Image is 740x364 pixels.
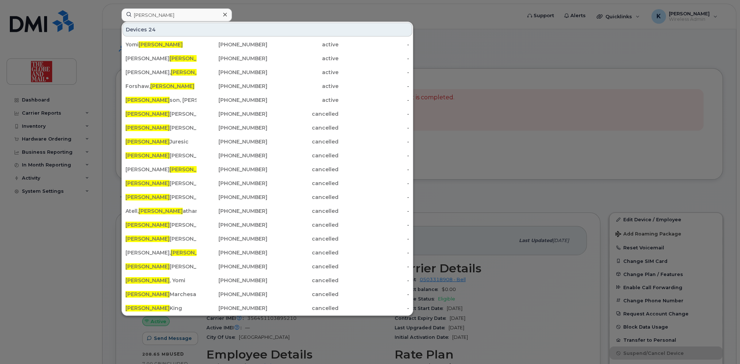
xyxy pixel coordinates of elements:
[267,69,338,76] div: active
[123,246,412,259] a: [PERSON_NAME],[PERSON_NAME][PHONE_NUMBER]cancelled-
[125,55,197,62] div: [PERSON_NAME] , Shaenie
[267,41,338,48] div: active
[123,80,412,93] a: Forshaw,[PERSON_NAME][PHONE_NUMBER]active-
[338,166,410,173] div: -
[267,180,338,187] div: cancelled
[197,55,268,62] div: [PHONE_NUMBER]
[338,194,410,201] div: -
[123,23,412,37] div: Devices
[197,96,268,104] div: [PHONE_NUMBER]
[197,69,268,76] div: [PHONE_NUMBER]
[125,207,197,215] div: Atell, athan
[123,121,412,134] a: [PERSON_NAME][PERSON_NAME][PHONE_NUMBER]cancelled-
[125,291,197,298] div: Marchesan
[123,107,412,120] a: [PERSON_NAME][PERSON_NAME][PHONE_NUMBER]cancelled-
[267,249,338,256] div: cancelled
[125,110,197,118] div: [PERSON_NAME]
[123,204,412,218] a: Atell,[PERSON_NAME]athan[PHONE_NUMBER]cancelled-
[197,207,268,215] div: [PHONE_NUMBER]
[125,221,197,229] div: [PERSON_NAME]
[197,277,268,284] div: [PHONE_NUMBER]
[125,277,170,284] span: [PERSON_NAME]
[267,96,338,104] div: active
[197,263,268,270] div: [PHONE_NUMBER]
[197,194,268,201] div: [PHONE_NUMBER]
[197,124,268,131] div: [PHONE_NUMBER]
[125,263,170,270] span: [PERSON_NAME]
[338,69,410,76] div: -
[197,110,268,118] div: [PHONE_NUMBER]
[267,110,338,118] div: cancelled
[338,83,410,90] div: -
[267,207,338,215] div: cancelled
[338,152,410,159] div: -
[197,291,268,298] div: [PHONE_NUMBER]
[125,69,197,76] div: [PERSON_NAME],
[267,263,338,270] div: cancelled
[267,124,338,131] div: cancelled
[125,194,197,201] div: [PERSON_NAME]
[197,83,268,90] div: [PHONE_NUMBER]
[125,124,197,131] div: [PERSON_NAME]
[267,83,338,90] div: active
[125,124,170,131] span: [PERSON_NAME]
[267,166,338,173] div: cancelled
[125,235,170,242] span: [PERSON_NAME]
[267,55,338,62] div: active
[338,96,410,104] div: -
[123,177,412,190] a: [PERSON_NAME][PERSON_NAME][PHONE_NUMBER]cancelled-
[197,180,268,187] div: [PHONE_NUMBER]
[338,180,410,187] div: -
[125,305,170,311] span: [PERSON_NAME]
[197,221,268,229] div: [PHONE_NUMBER]
[125,41,197,48] div: Yomi
[123,302,412,315] a: [PERSON_NAME]King[PHONE_NUMBER]cancelled-
[125,194,170,200] span: [PERSON_NAME]
[197,304,268,312] div: [PHONE_NUMBER]
[125,222,170,228] span: [PERSON_NAME]
[338,124,410,131] div: -
[123,260,412,273] a: [PERSON_NAME][PERSON_NAME][PHONE_NUMBER]cancelled-
[123,66,412,79] a: [PERSON_NAME],[PERSON_NAME][PHONE_NUMBER]active-
[125,291,170,298] span: [PERSON_NAME]
[150,83,194,89] span: [PERSON_NAME]
[125,166,197,173] div: [PERSON_NAME] son Aircard
[123,288,412,301] a: [PERSON_NAME]Marchesan[PHONE_NUMBER]cancelled-
[338,291,410,298] div: -
[125,111,170,117] span: [PERSON_NAME]
[338,138,410,145] div: -
[267,304,338,312] div: cancelled
[125,152,170,159] span: [PERSON_NAME]
[267,235,338,242] div: cancelled
[338,304,410,312] div: -
[125,180,170,187] span: [PERSON_NAME]
[148,26,156,33] span: 24
[125,263,197,270] div: [PERSON_NAME]
[338,110,410,118] div: -
[338,263,410,270] div: -
[125,138,170,145] span: [PERSON_NAME]
[197,235,268,242] div: [PHONE_NUMBER]
[125,83,197,90] div: Forshaw,
[139,208,183,214] span: [PERSON_NAME]
[123,38,412,51] a: Yomi[PERSON_NAME][PHONE_NUMBER]active-
[338,277,410,284] div: -
[123,191,412,204] a: [PERSON_NAME][PERSON_NAME][PHONE_NUMBER]cancelled-
[338,249,410,256] div: -
[197,152,268,159] div: [PHONE_NUMBER]
[338,235,410,242] div: -
[125,97,170,103] span: [PERSON_NAME]
[197,138,268,145] div: [PHONE_NUMBER]
[125,304,197,312] div: King
[197,41,268,48] div: [PHONE_NUMBER]
[171,249,215,256] span: [PERSON_NAME]
[338,221,410,229] div: -
[267,291,338,298] div: cancelled
[123,93,412,107] a: [PERSON_NAME]son, [PERSON_NAME][PHONE_NUMBER]active-
[338,207,410,215] div: -
[171,69,215,76] span: [PERSON_NAME]
[125,152,197,159] div: [PERSON_NAME]
[123,135,412,148] a: [PERSON_NAME]Juresic[PHONE_NUMBER]cancelled-
[267,152,338,159] div: cancelled
[267,221,338,229] div: cancelled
